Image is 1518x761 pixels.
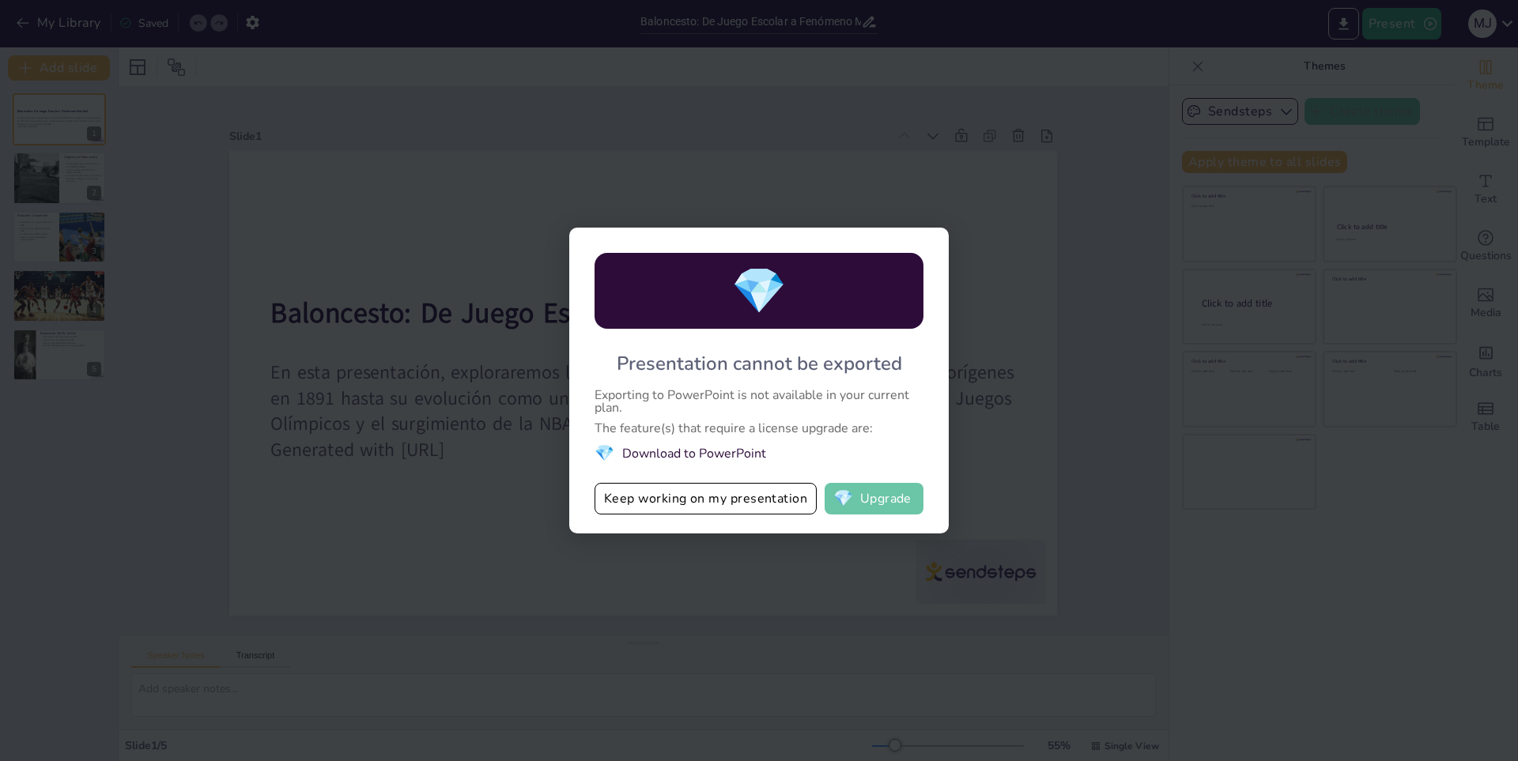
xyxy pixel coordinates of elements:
span: diamond [595,443,614,464]
div: Presentation cannot be exported [617,351,902,376]
div: Exporting to PowerPoint is not available in your current plan. [595,389,923,414]
li: Download to PowerPoint [595,443,923,464]
button: Keep working on my presentation [595,483,817,514]
button: diamondUpgrade [825,483,923,514]
span: diamond [731,261,787,322]
div: The feature(s) that require a license upgrade are: [595,422,923,435]
span: diamond [833,491,853,507]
